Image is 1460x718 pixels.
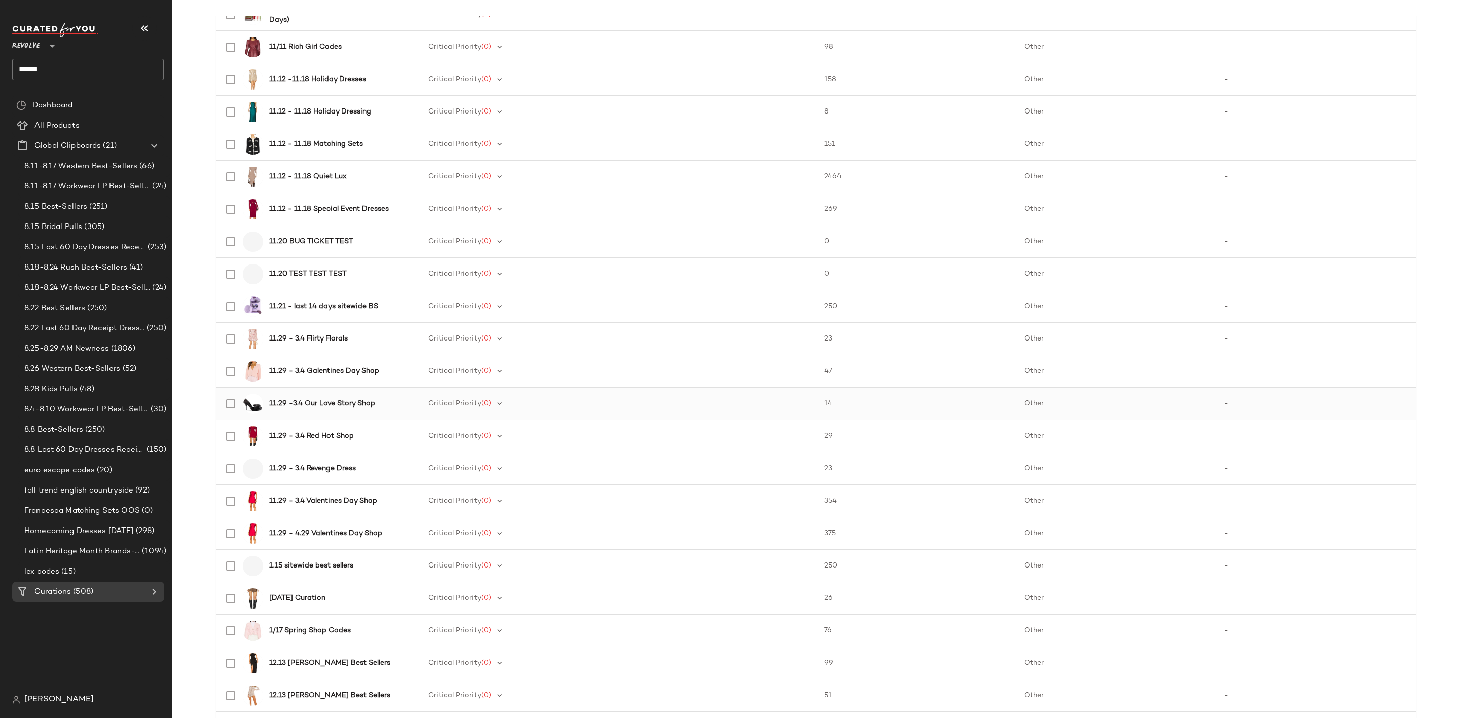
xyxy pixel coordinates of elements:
img: BARD-WD587_V1.jpg [243,329,263,349]
td: Other [1016,63,1216,96]
b: 11.29 - 3.4 Valentines Day Shop [269,496,377,506]
span: 8.22 Best Sellers [24,303,85,314]
span: (15) [59,566,76,578]
b: 11.12 - 11.18 Quiet Lux [269,171,347,182]
span: 8.11-8.17 Western Best-Sellers [24,161,137,172]
td: 0 [816,225,1016,258]
td: 375 [816,517,1016,550]
span: (24) [150,282,166,294]
span: 8.28 Kids Pulls [24,384,78,395]
img: svg%3e [16,100,26,110]
span: Critical Priority [428,692,481,699]
td: - [1216,355,1416,388]
td: Other [1016,420,1216,452]
b: 11.29 - 4.29 Valentines Day Shop [269,528,382,539]
td: 98 [816,31,1016,63]
img: COEL-WD66_V1.jpg [243,686,263,706]
span: (251) [87,201,107,213]
span: 8.4-8.10 Workwear LP Best-Sellers [24,404,149,415]
span: 8.25-8.29 AM Newness [24,343,109,355]
span: Critical Priority [428,562,481,570]
img: cfy_white_logo.C9jOOHJF.svg [12,23,98,37]
span: (0) [481,335,491,343]
span: 8.18-8.24 Rush Best-Sellers [24,262,127,274]
span: 8.8 Last 60 Day Dresses Receipts Best-Sellers [24,444,144,456]
img: NKAM-WD384_V1.jpg [243,491,263,511]
td: - [1216,31,1416,63]
span: Critical Priority [428,303,481,310]
img: BARD-WD445_V1.jpg [243,199,263,219]
td: 250 [816,290,1016,323]
b: 11.12 -11.18 Holiday Dresses [269,74,366,85]
td: - [1216,615,1416,647]
span: Latin Heritage Month Brands- DO NOT DELETE [24,546,140,557]
span: (1094) [140,546,166,557]
span: (0) [481,173,491,180]
td: Other [1016,96,1216,128]
b: 11.12 - 11.18 Matching Sets [269,139,363,149]
span: (305) [82,221,104,233]
span: 8.18-8.24 Workwear LP Best-Sellers [24,282,150,294]
td: 2464 [816,161,1016,193]
span: (250) [85,303,107,314]
td: 8 [816,96,1016,128]
span: (0) [481,692,491,699]
span: 8.11-8.17 Workwear LP Best-Sellers [24,181,150,193]
span: (0) [481,367,491,375]
span: euro escape codes [24,465,95,476]
td: 250 [816,550,1016,582]
td: Other [1016,128,1216,161]
b: 11.29 - 3.4 Galentines Day Shop [269,366,379,376]
span: 8.15 Best-Sellers [24,201,87,213]
span: Francesca Matching Sets OOS [24,505,140,517]
td: - [1216,647,1416,679]
b: 12.13 [PERSON_NAME] Best Sellers [269,690,390,701]
img: ASTR-WD632_V1.jpg [243,167,263,187]
td: 76 [816,615,1016,647]
span: (52) [121,363,137,375]
td: Other [1016,323,1216,355]
span: Critical Priority [428,367,481,375]
td: - [1216,485,1416,517]
img: MALR-WK276_V1.jpg [243,134,263,155]
span: [PERSON_NAME] [24,694,94,706]
td: Other [1016,355,1216,388]
span: (0) [481,140,491,148]
td: - [1216,290,1416,323]
td: 23 [816,452,1016,485]
span: (0) [481,627,491,634]
span: (20) [95,465,112,476]
span: (0) [481,75,491,83]
span: (0) [481,303,491,310]
span: 8.22 Last 60 Day Receipt Dresses [24,323,144,334]
span: (30) [149,404,166,415]
td: Other [1016,193,1216,225]
b: 11.20 BUG TICKET TEST [269,236,353,247]
b: 11.29 -3.4 Our Love Story Shop [269,398,375,409]
td: Other [1016,615,1216,647]
span: Critical Priority [428,140,481,148]
span: (0) [481,432,491,440]
span: (0) [481,43,491,51]
span: 8.15 Last 60 Day Dresses Receipt [24,242,145,253]
td: - [1216,679,1416,712]
td: - [1216,550,1416,582]
span: (0) [481,238,491,245]
span: Critical Priority [428,238,481,245]
td: 354 [816,485,1016,517]
span: Critical Priority [428,594,481,602]
td: - [1216,161,1416,193]
b: 11/11 Rich Girl Codes [269,42,342,52]
b: 1/17 Spring Shop Codes [269,625,351,636]
td: - [1216,63,1416,96]
span: Homecoming Dresses [DATE] [24,525,134,537]
td: Other [1016,517,1216,550]
span: (253) [145,242,166,253]
span: Critical Priority [428,659,481,667]
td: - [1216,128,1416,161]
span: (0) [481,108,491,116]
td: - [1216,388,1416,420]
b: 11.12 - 11.18 Special Event Dresses [269,204,389,214]
span: fall trend english countryside [24,485,133,497]
span: Critical Priority [428,75,481,83]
